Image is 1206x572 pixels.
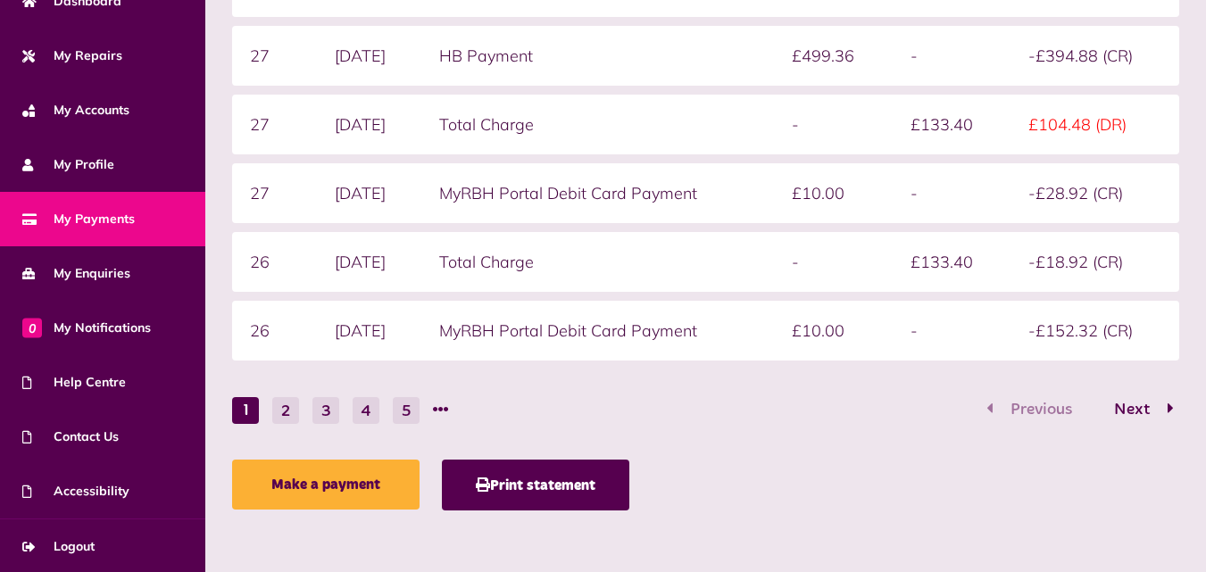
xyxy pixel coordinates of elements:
[232,232,317,292] td: 26
[232,460,420,510] a: Make a payment
[1101,402,1163,418] span: Next
[421,95,775,154] td: Total Charge
[893,95,1011,154] td: £133.40
[421,232,775,292] td: Total Charge
[317,163,421,223] td: [DATE]
[893,163,1011,223] td: -
[22,537,95,556] span: Logout
[774,163,892,223] td: £10.00
[22,264,130,283] span: My Enquiries
[353,397,379,424] button: Go to page 4
[893,26,1011,86] td: -
[774,232,892,292] td: -
[1095,397,1179,423] button: Go to page 2
[232,301,317,361] td: 26
[317,95,421,154] td: [DATE]
[421,163,775,223] td: MyRBH Portal Debit Card Payment
[393,397,420,424] button: Go to page 5
[22,46,122,65] span: My Repairs
[317,232,421,292] td: [DATE]
[232,163,317,223] td: 27
[1011,163,1179,223] td: -£28.92 (CR)
[893,301,1011,361] td: -
[22,101,129,120] span: My Accounts
[22,482,129,501] span: Accessibility
[232,95,317,154] td: 27
[312,397,339,424] button: Go to page 3
[22,373,126,392] span: Help Centre
[1011,26,1179,86] td: -£394.88 (CR)
[774,301,892,361] td: £10.00
[272,397,299,424] button: Go to page 2
[442,460,629,510] button: Print statement
[232,26,317,86] td: 27
[317,26,421,86] td: [DATE]
[774,26,892,86] td: £499.36
[22,427,119,446] span: Contact Us
[317,301,421,361] td: [DATE]
[1011,232,1179,292] td: -£18.92 (CR)
[421,26,775,86] td: HB Payment
[421,301,775,361] td: MyRBH Portal Debit Card Payment
[22,210,135,228] span: My Payments
[1011,301,1179,361] td: -£152.32 (CR)
[22,318,42,337] span: 0
[893,232,1011,292] td: £133.40
[22,155,114,174] span: My Profile
[1011,95,1179,154] td: £104.48 (DR)
[22,319,151,337] span: My Notifications
[774,95,892,154] td: -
